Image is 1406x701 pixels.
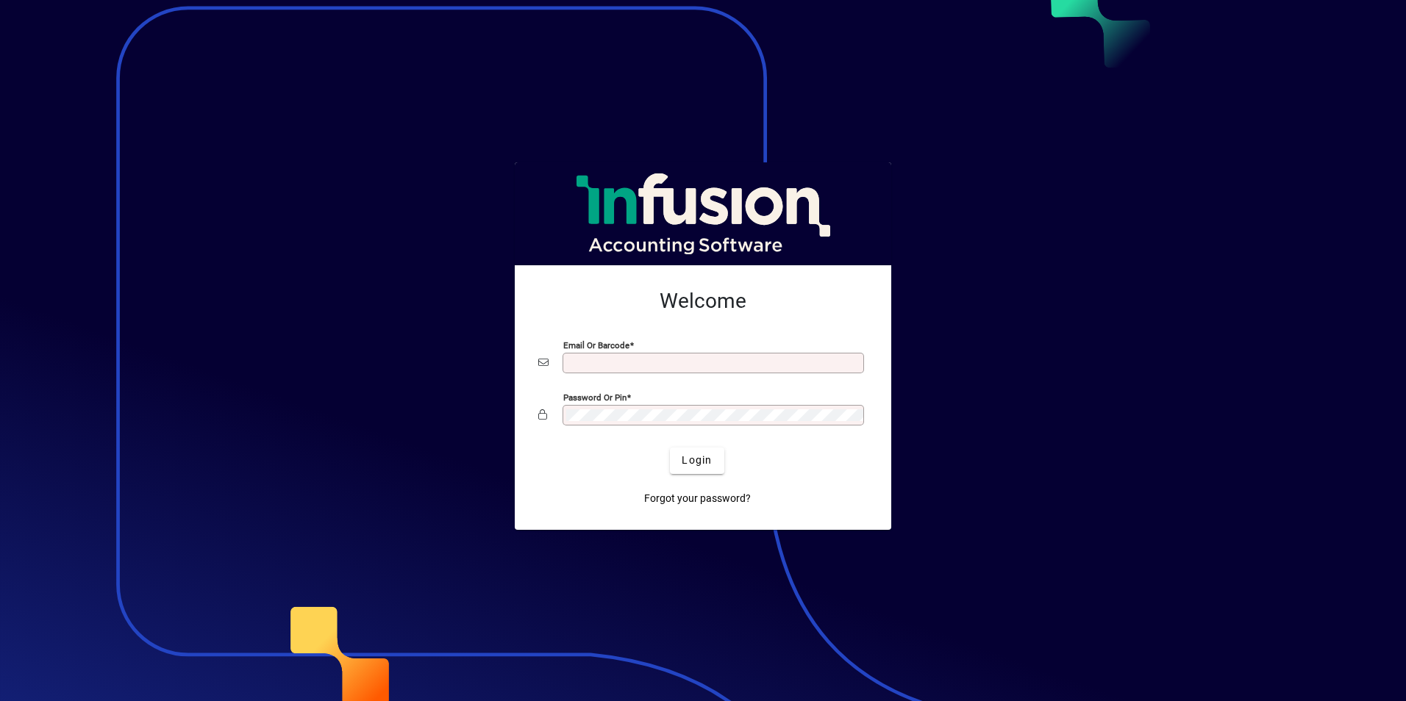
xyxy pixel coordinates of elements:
mat-label: Email or Barcode [563,339,629,350]
h2: Welcome [538,289,868,314]
span: Forgot your password? [644,491,751,506]
a: Forgot your password? [638,486,757,512]
button: Login [670,447,724,474]
mat-label: Password or Pin [563,392,627,402]
span: Login [682,453,712,468]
